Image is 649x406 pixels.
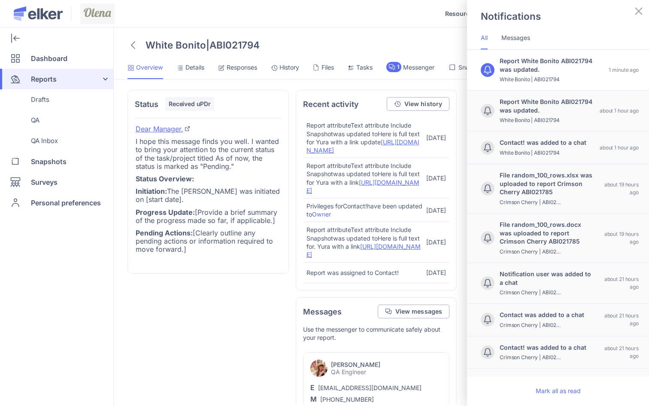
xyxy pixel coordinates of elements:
[500,375,594,392] div: [PERSON_NAME] was added to a chat
[500,198,561,206] div: Crimson Cherry | ABI021785
[600,144,639,152] timeago: about 1 hour ago
[500,270,594,287] div: Notification user was added to a chat
[500,248,561,256] div: Crimson Cherry | ABI021785
[500,321,561,329] div: Crimson Cherry | ABI021785
[500,57,596,73] div: Report White Bonito ABI021794 was updated.
[501,34,530,42] span: Messages
[609,66,639,74] timeago: 1 minute ago
[481,10,541,22] h4: Notifications
[481,34,488,42] span: All
[500,343,586,352] div: Contact! was added to a chat
[500,116,561,124] div: White Bonito | ABI021794
[600,107,639,115] timeago: about 1 hour ago
[500,354,561,361] div: Crimson Cherry | ABI021785
[594,181,639,196] timeago: about 19 hours ago
[500,138,586,147] div: Contact! was added to a chat
[500,149,561,157] div: White Bonito | ABI021794
[594,275,639,291] timeago: about 21 hours ago
[500,220,594,246] div: File random_100_rows.docx was uploaded to report Crimson Cherry ABI021785
[594,230,639,246] timeago: about 19 hours ago
[594,345,639,360] timeago: about 21 hours ago
[500,76,561,83] div: White Bonito | ABI021794
[500,98,596,114] div: Report White Bonito ABI021794 was updated.
[500,289,561,296] div: Crimson Cherry | ABI021785
[500,171,594,196] div: File random_100_rows.xlsx was uploaded to report Crimson Cherry ABI021785
[500,311,584,319] div: Contact was added to a chat
[594,312,639,327] timeago: about 21 hours ago
[467,377,649,404] div: Mark all as read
